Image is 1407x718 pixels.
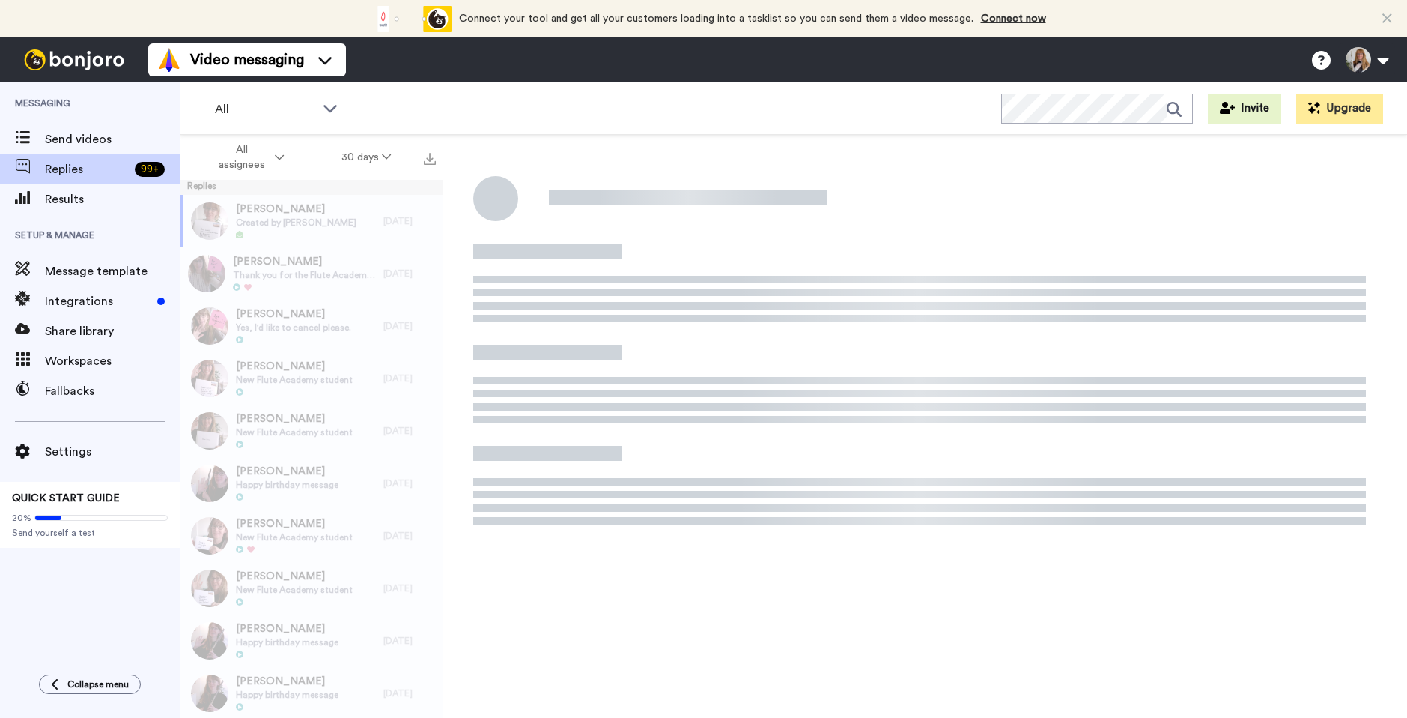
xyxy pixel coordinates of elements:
[180,562,443,615] a: [PERSON_NAME]New Flute Academy student[DATE]
[180,180,443,195] div: Replies
[191,307,228,345] img: 78d7441e-8f34-453b-a099-e7b10bcc6c4e-thumb.jpg
[236,621,338,636] span: [PERSON_NAME]
[45,262,180,280] span: Message template
[383,268,436,280] div: [DATE]
[180,457,443,510] a: [PERSON_NAME]Happy birthday message[DATE]
[191,412,228,450] img: 042988f1-83d6-4896-85c0-a47738aa6708-thumb.jpg
[45,352,180,370] span: Workspaces
[180,195,443,247] a: [PERSON_NAME]Created by [PERSON_NAME][DATE]
[419,146,440,169] button: Export all results that match these filters now.
[236,307,351,322] span: [PERSON_NAME]
[981,13,1046,24] a: Connect now
[369,6,452,32] div: animation
[383,477,436,489] div: [DATE]
[383,320,436,332] div: [DATE]
[12,527,168,539] span: Send yourself a test
[236,689,338,701] span: Happy birthday message
[191,202,228,240] img: 98bab120-eb8d-4e00-a4a2-a6e742636a5f-thumb.jpg
[236,217,356,229] span: Created by [PERSON_NAME]
[180,510,443,562] a: [PERSON_NAME]New Flute Academy student[DATE]
[12,493,120,504] span: QUICK START GUIDE
[45,322,180,340] span: Share library
[236,322,351,334] span: Yes, I'd like to cancel please.
[180,352,443,405] a: [PERSON_NAME]New Flute Academy student[DATE]
[236,569,353,584] span: [PERSON_NAME]
[233,269,376,281] span: Thank you for the Flute Academy. I’ve learned so much—especially how to improve my tone. I am can...
[191,675,228,712] img: 2f473b0f-7233-4d77-999c-45ec444b8611-thumb.jpg
[45,382,180,400] span: Fallbacks
[45,443,180,461] span: Settings
[236,479,338,491] span: Happy birthday message
[383,372,436,384] div: [DATE]
[191,360,228,397] img: feebe35c-3860-4699-bc70-c5a9cf27e9c1-thumb.jpg
[45,190,180,208] span: Results
[12,512,31,524] span: 20%
[383,425,436,437] div: [DATE]
[191,622,228,660] img: 120534cb-275b-4911-b5ce-d4601102a5eb-thumb.jpg
[236,374,353,386] span: New Flute Academy student
[157,48,181,72] img: vm-color.svg
[45,292,151,310] span: Integrations
[233,254,376,269] span: [PERSON_NAME]
[135,162,165,177] div: 99 +
[191,465,228,502] img: 27420bb1-79c2-4430-8ae6-c1e830a658ff-thumb.jpg
[236,359,353,374] span: [PERSON_NAME]
[383,635,436,647] div: [DATE]
[1296,94,1383,124] button: Upgrade
[236,516,353,531] span: [PERSON_NAME]
[67,678,129,690] span: Collapse menu
[236,426,353,438] span: New Flute Academy student
[424,153,436,165] img: export.svg
[180,300,443,352] a: [PERSON_NAME]Yes, I'd like to cancel please.[DATE]
[215,100,315,118] span: All
[459,13,973,24] span: Connect your tool and get all your customers loading into a tasklist so you can send them a video...
[236,674,338,689] span: [PERSON_NAME]
[236,584,353,596] span: New Flute Academy student
[383,687,436,699] div: [DATE]
[45,160,129,178] span: Replies
[211,142,272,172] span: All assignees
[180,247,443,300] a: [PERSON_NAME]Thank you for the Flute Academy. I’ve learned so much—especially how to improve my t...
[236,411,353,426] span: [PERSON_NAME]
[383,582,436,594] div: [DATE]
[180,405,443,457] a: [PERSON_NAME]New Flute Academy student[DATE]
[191,570,228,607] img: 66326d40-ef1a-46ff-80f8-124f1e09850c-thumb.jpg
[313,144,420,171] button: 30 days
[190,49,304,70] span: Video messaging
[45,130,180,148] span: Send videos
[236,202,356,217] span: [PERSON_NAME]
[236,531,353,543] span: New Flute Academy student
[383,530,436,542] div: [DATE]
[236,636,338,648] span: Happy birthday message
[383,215,436,227] div: [DATE]
[39,675,141,694] button: Collapse menu
[18,49,130,70] img: bj-logo-header-white.svg
[1208,94,1281,124] button: Invite
[236,464,338,479] span: [PERSON_NAME]
[188,255,225,292] img: 671a598c-76ba-4b3c-b1ee-60fc74c13aa5-thumb.jpg
[180,615,443,667] a: [PERSON_NAME]Happy birthday message[DATE]
[191,517,228,555] img: fdedafa1-03f8-498e-ae97-eb55f4d964cb-thumb.jpg
[183,136,313,178] button: All assignees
